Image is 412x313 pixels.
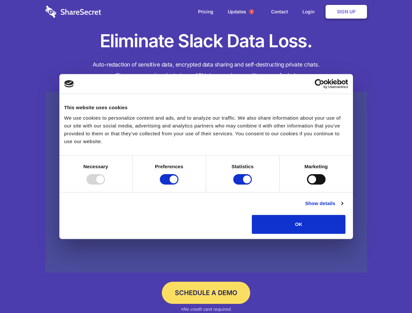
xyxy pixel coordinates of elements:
span: 1 [249,9,254,14]
h4: Auto-redaction of sensitive data, encrypted data sharing and self-destructing private chats. Shar... [45,59,367,81]
a: Usercentrics Cookiebot - opens in a new window [291,79,348,89]
a: Pricing [191,2,220,22]
strong: Preferences [155,164,183,169]
a: Login [296,2,324,22]
a: Sign Up [326,5,367,19]
img: logo [64,80,74,87]
a: Contact [265,2,295,22]
strong: Marketing [304,164,328,169]
button: OK [252,215,345,234]
strong: Statistics [232,164,254,169]
a: Wistia video thumbnail [45,92,367,273]
img: logo-wordmark-white-trans-d4663122ce5f474addd5e946df7df03e33cb6a1c49d2221995e7729f52c070b2.svg [45,6,101,18]
h1: Eliminate Slack Data Loss. [45,29,367,53]
div: This website uses cookies [64,104,348,112]
a: Show details [305,200,343,207]
a: Schedule a Demo [162,282,250,304]
strong: Necessary [84,164,108,169]
div: We use cookies to personalize content and ads, and to analyze our traffic. We also share informat... [64,114,348,145]
em: *No credit card required. [180,306,232,312]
